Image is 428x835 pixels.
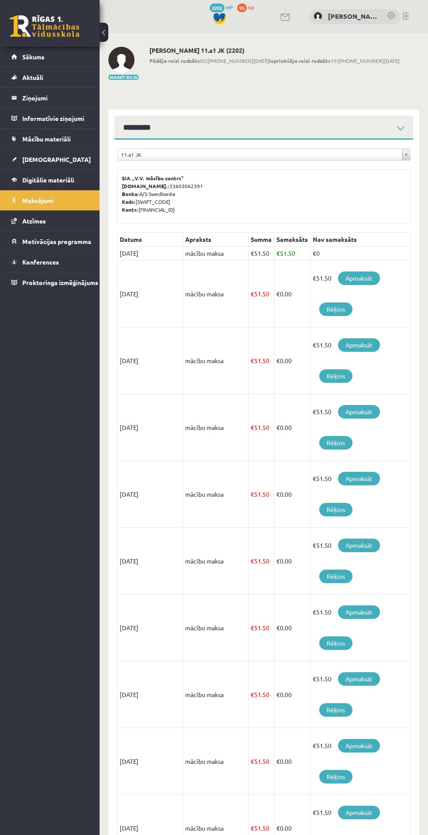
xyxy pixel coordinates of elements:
td: 0.00 [274,394,311,461]
td: [DATE] [117,728,183,795]
td: €51.50 [311,528,411,594]
td: [DATE] [117,461,183,528]
span: Mācību materiāli [22,135,71,143]
a: Rēķins [319,703,352,717]
b: Konts: [122,206,138,213]
a: 11.a1 JK [117,149,410,160]
a: Rēķins [319,436,352,450]
td: mācību maksa [183,528,249,594]
a: Rēķins [319,636,352,650]
td: 0.00 [274,528,311,594]
a: Apmaksāt [338,739,380,753]
td: €51.50 [311,661,411,728]
a: Mācību materiāli [11,129,89,149]
span: € [276,249,280,257]
td: 51.50 [249,728,274,795]
td: [DATE] [117,528,183,594]
a: Rēķins [319,302,352,316]
span: Konferences [22,258,59,266]
span: € [251,290,254,298]
th: Datums [117,233,183,247]
td: €51.50 [311,261,411,327]
span: € [276,357,280,364]
td: €51.50 [311,594,411,661]
td: 51.50 [249,261,274,327]
td: mācību maksa [183,247,249,261]
a: Konferences [11,252,89,272]
span: € [251,490,254,498]
a: Proktoringa izmēģinājums [11,272,89,292]
a: Apmaksāt [338,806,380,819]
a: Digitālie materiāli [11,170,89,190]
span: € [251,824,254,832]
span: Aktuāli [22,73,43,81]
img: Baiba Gertnere [108,47,135,73]
a: Apmaksāt [338,539,380,552]
span: Motivācijas programma [22,237,91,245]
span: [DEMOGRAPHIC_DATA] [22,155,91,163]
td: 51.50 [249,661,274,728]
a: Apmaksāt [338,672,380,686]
a: Rēķins [319,570,352,583]
b: [DOMAIN_NAME].: [122,182,169,189]
a: Apmaksāt [338,605,380,619]
a: [PERSON_NAME] [328,11,378,21]
td: [DATE] [117,394,183,461]
span: € [251,624,254,632]
td: €51.50 [311,327,411,394]
a: Apmaksāt [338,405,380,419]
b: Banka: [122,190,139,197]
td: 51.50 [249,394,274,461]
span: Atzīmes [22,217,46,225]
span: 2202 [210,3,224,12]
button: Mainīt bildi [108,75,139,80]
td: €51.50 [311,461,411,528]
span: € [276,290,280,298]
td: [DATE] [117,594,183,661]
td: mācību maksa [183,327,249,394]
b: SIA „V.V. mācību centrs” [122,175,184,182]
b: Pēdējo reizi redzēts [149,57,200,64]
a: 95 xp [237,3,258,10]
td: 0.00 [274,661,311,728]
b: Kods: [122,198,136,205]
th: Summa [249,233,274,247]
span: € [251,691,254,698]
a: Sākums [11,47,89,67]
span: € [276,423,280,431]
legend: Maksājumi [22,190,89,210]
td: [DATE] [117,261,183,327]
b: Iepriekšējo reizi redzēts [269,57,331,64]
td: €51.50 [311,394,411,461]
td: 51.50 [274,247,311,261]
td: 0.00 [274,461,311,528]
td: 0.00 [274,327,311,394]
a: Rēķins [319,503,352,516]
span: € [251,249,254,257]
span: € [251,357,254,364]
td: mācību maksa [183,461,249,528]
td: mācību maksa [183,661,249,728]
span: € [251,757,254,765]
span: € [276,757,280,765]
span: € [276,557,280,565]
td: 51.50 [249,461,274,528]
legend: Ziņojumi [22,88,89,108]
span: xp [248,3,254,10]
span: € [276,490,280,498]
span: Sākums [22,53,45,61]
a: Rīgas 1. Tālmācības vidusskola [10,15,79,37]
td: [DATE] [117,661,183,728]
a: Atzīmes [11,211,89,231]
td: 51.50 [249,528,274,594]
td: 0.00 [274,594,311,661]
td: mācību maksa [183,728,249,795]
span: € [251,557,254,565]
span: € [276,824,280,832]
td: 51.50 [249,594,274,661]
span: Digitālie materiāli [22,176,74,184]
a: Apmaksāt [338,338,380,352]
td: mācību maksa [183,261,249,327]
td: 51.50 [249,327,274,394]
td: 51.50 [249,247,274,261]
